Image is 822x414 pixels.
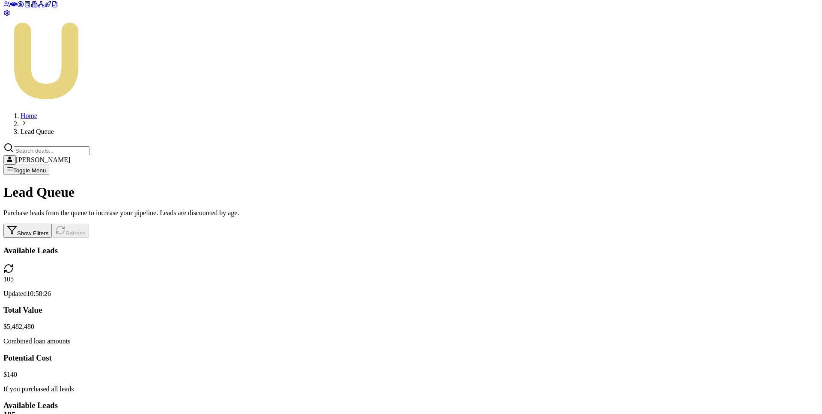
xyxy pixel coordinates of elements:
button: Refresh [52,224,89,238]
p: Purchase leads from the queue to increase your pipeline. Leads are discounted by age. [3,209,819,217]
div: $ 140 [3,371,819,379]
button: Show Filters [3,224,52,238]
h3: Potential Cost [3,353,819,363]
p: If you purchased all leads [3,385,819,393]
span: [PERSON_NAME] [16,156,70,163]
img: Emu Money [3,18,89,103]
div: 105 [3,275,819,283]
span: Toggle Menu [13,167,46,174]
h3: Total Value [3,305,819,315]
p: Combined loan amounts [3,337,819,345]
span: Lead Queue [21,128,54,135]
h1: Lead Queue [3,184,819,200]
input: Search deals [14,146,89,155]
h3: Available Leads [3,246,819,255]
nav: breadcrumb [3,112,819,136]
div: $ 5,482,480 [3,323,819,331]
button: Toggle Menu [3,165,49,175]
p: Updated 10:58:26 [3,290,819,298]
a: Home [21,112,37,119]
